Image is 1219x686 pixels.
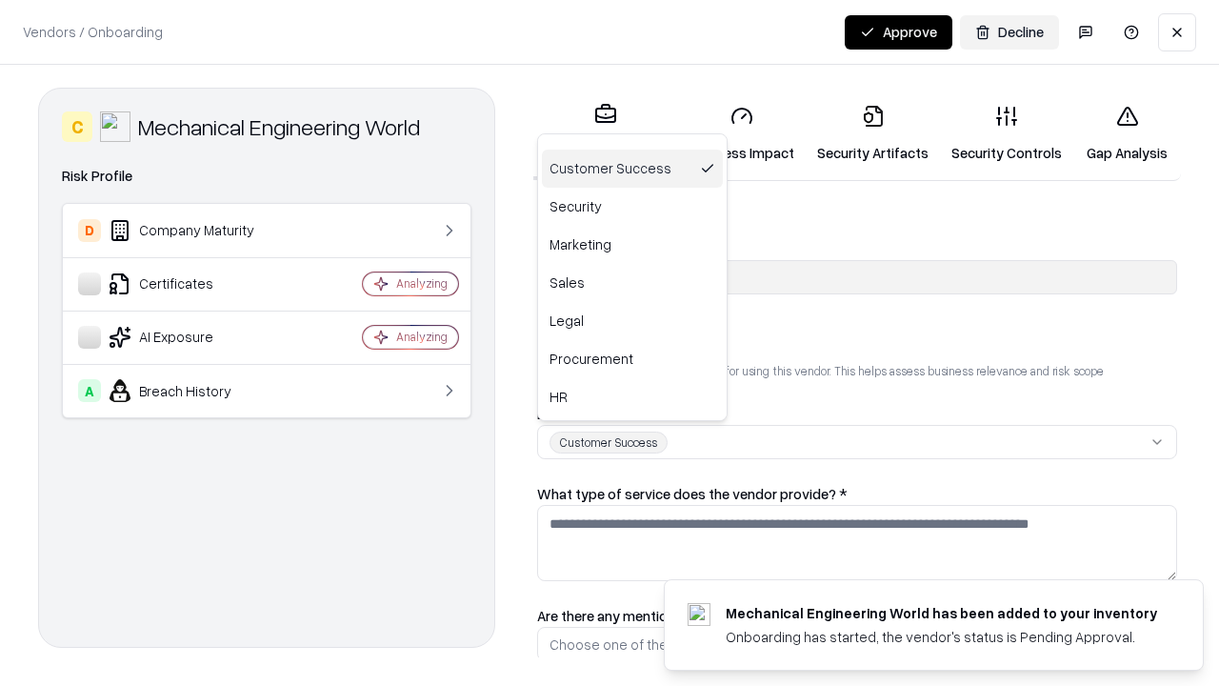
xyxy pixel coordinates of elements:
div: HR [542,378,723,416]
div: Sales [542,264,723,302]
div: Security [542,188,723,226]
div: Onboarding has started, the vendor's status is Pending Approval. [726,627,1157,647]
div: Procurement [542,340,723,378]
div: Marketing [542,226,723,264]
div: Legal [542,302,723,340]
div: G&A [542,416,723,454]
img: mechanical-knowledge.com [688,603,710,626]
div: Customer Success [542,150,723,188]
div: Suggestions [538,134,727,420]
div: Mechanical Engineering World has been added to your inventory [726,603,1157,623]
